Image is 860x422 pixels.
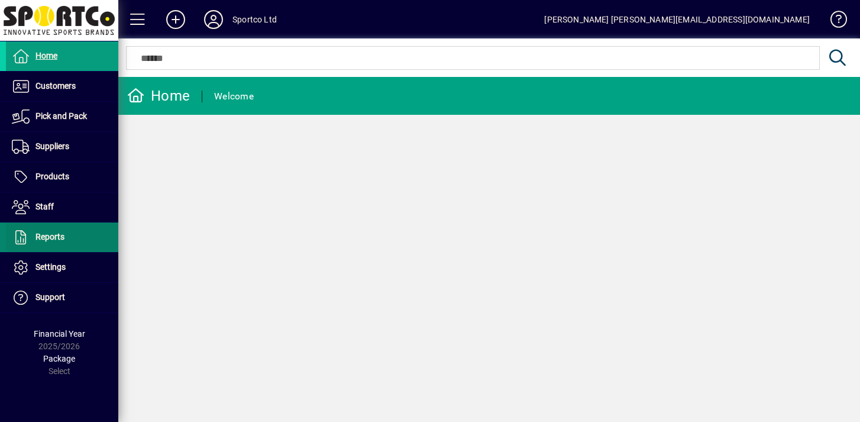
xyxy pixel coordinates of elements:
[822,2,845,41] a: Knowledge Base
[34,329,85,339] span: Financial Year
[35,141,69,151] span: Suppliers
[6,102,118,131] a: Pick and Pack
[35,111,87,121] span: Pick and Pack
[544,10,810,29] div: [PERSON_NAME] [PERSON_NAME][EMAIL_ADDRESS][DOMAIN_NAME]
[127,86,190,105] div: Home
[35,202,54,211] span: Staff
[6,132,118,162] a: Suppliers
[6,223,118,252] a: Reports
[214,87,254,106] div: Welcome
[35,232,64,241] span: Reports
[43,354,75,363] span: Package
[6,72,118,101] a: Customers
[6,253,118,282] a: Settings
[6,283,118,313] a: Support
[35,51,57,60] span: Home
[35,172,69,181] span: Products
[35,292,65,302] span: Support
[232,10,277,29] div: Sportco Ltd
[6,162,118,192] a: Products
[35,262,66,272] span: Settings
[6,192,118,222] a: Staff
[157,9,195,30] button: Add
[195,9,232,30] button: Profile
[35,81,76,91] span: Customers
